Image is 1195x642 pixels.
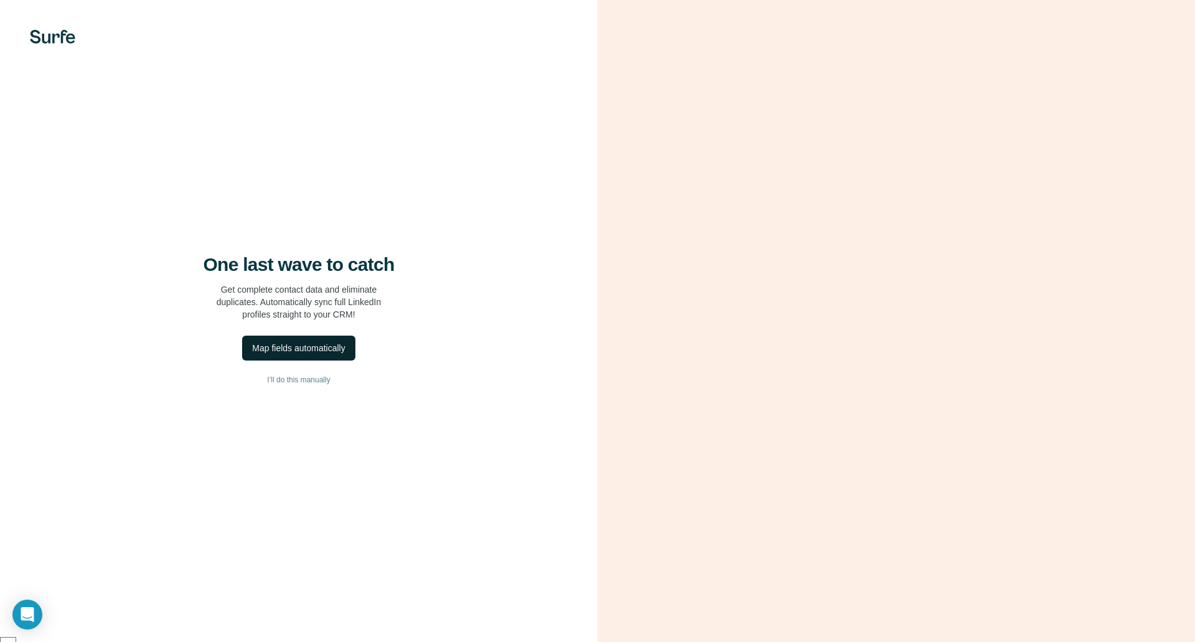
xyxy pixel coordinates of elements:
[12,600,42,630] div: Open Intercom Messenger
[204,253,395,276] h4: One last wave to catch
[217,283,382,321] p: Get complete contact data and eliminate duplicates. Automatically sync full LinkedIn profiles str...
[25,371,573,389] button: I’ll do this manually
[267,374,330,385] span: I’ll do this manually
[242,336,355,361] button: Map fields automatically
[252,342,345,354] div: Map fields automatically
[30,30,75,44] img: Surfe's logo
